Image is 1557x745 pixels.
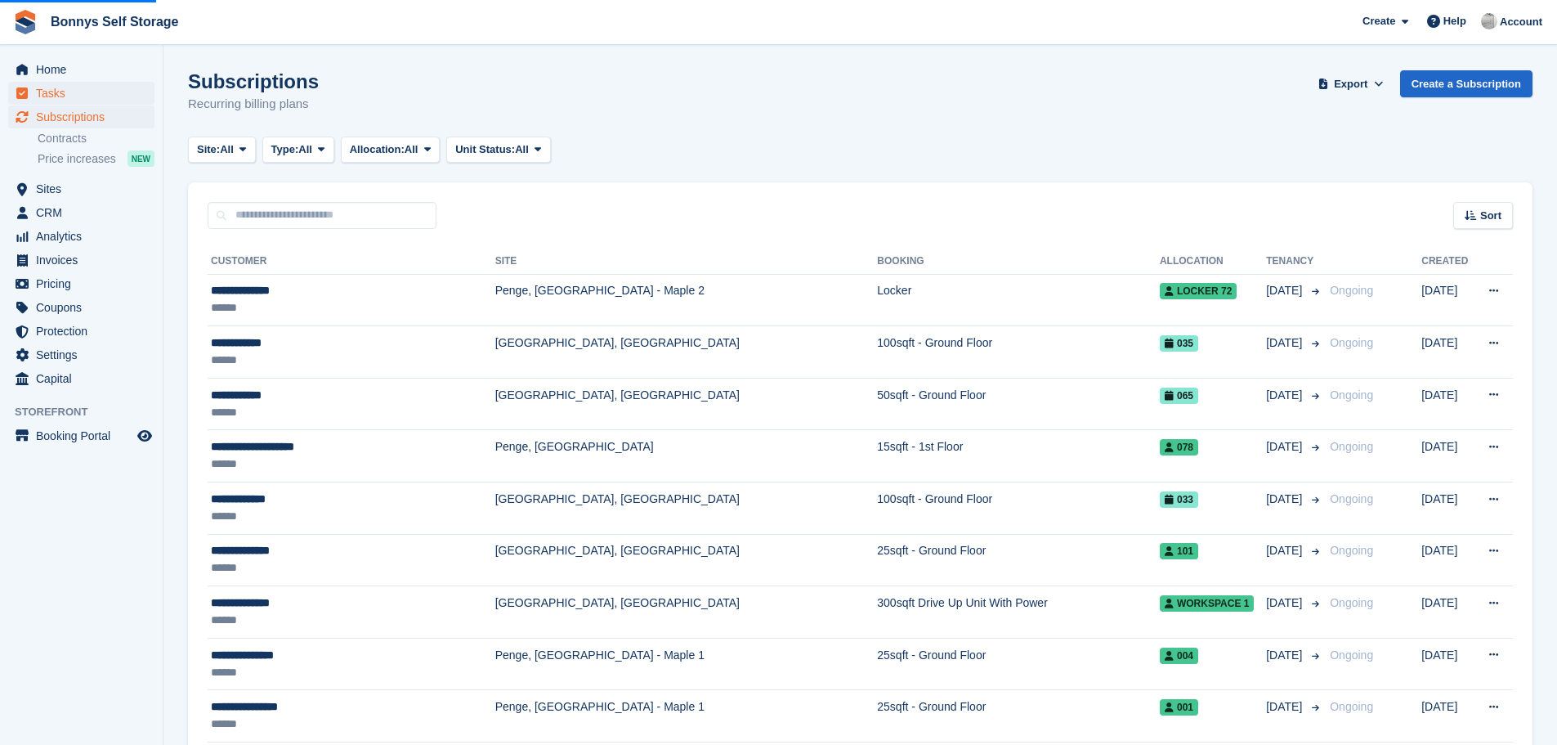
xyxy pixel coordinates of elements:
[877,326,1160,379] td: 100sqft - Ground Floor
[1160,699,1198,716] span: 001
[1160,595,1254,612] span: Workspace 1
[1266,542,1305,559] span: [DATE]
[36,58,134,81] span: Home
[271,141,299,158] span: Type:
[1330,544,1373,557] span: Ongoing
[188,70,319,92] h1: Subscriptions
[1266,438,1305,456] span: [DATE]
[1443,13,1466,29] span: Help
[36,177,134,200] span: Sites
[1400,70,1532,97] a: Create a Subscription
[495,534,878,586] td: [GEOGRAPHIC_DATA], [GEOGRAPHIC_DATA]
[1330,336,1373,349] span: Ongoing
[8,367,154,390] a: menu
[495,274,878,326] td: Penge, [GEOGRAPHIC_DATA] - Maple 2
[128,150,154,167] div: NEW
[1421,430,1474,482] td: [DATE]
[877,430,1160,482] td: 15sqft - 1st Floor
[38,150,154,168] a: Price increases NEW
[515,141,529,158] span: All
[877,638,1160,690] td: 25sqft - Ground Floor
[877,586,1160,639] td: 300sqft Drive Up Unit With Power
[36,424,134,447] span: Booking Portal
[262,137,334,164] button: Type: All
[1160,249,1266,275] th: Allocation
[1481,13,1497,29] img: James Bonny
[1160,283,1237,299] span: Locker 72
[1160,491,1198,508] span: 033
[36,343,134,366] span: Settings
[1421,638,1474,690] td: [DATE]
[1421,274,1474,326] td: [DATE]
[38,131,154,146] a: Contracts
[1421,249,1474,275] th: Created
[1421,534,1474,586] td: [DATE]
[1315,70,1387,97] button: Export
[350,141,405,158] span: Allocation:
[1266,282,1305,299] span: [DATE]
[8,343,154,366] a: menu
[197,141,220,158] span: Site:
[495,690,878,743] td: Penge, [GEOGRAPHIC_DATA] - Maple 1
[495,430,878,482] td: Penge, [GEOGRAPHIC_DATA]
[1266,334,1305,352] span: [DATE]
[13,10,38,34] img: stora-icon-8386f47178a22dfd0bd8f6a31ec36ba5ce8667c1dd55bd0f319d3a0aa187defe.svg
[877,378,1160,430] td: 50sqft - Ground Floor
[877,482,1160,535] td: 100sqft - Ground Floor
[1160,439,1198,456] span: 078
[8,58,154,81] a: menu
[38,151,116,167] span: Price increases
[1362,13,1395,29] span: Create
[1421,482,1474,535] td: [DATE]
[8,82,154,105] a: menu
[8,225,154,248] a: menu
[36,249,134,272] span: Invoices
[44,8,185,35] a: Bonnys Self Storage
[1421,378,1474,430] td: [DATE]
[36,367,134,390] span: Capital
[1330,492,1373,505] span: Ongoing
[1421,326,1474,379] td: [DATE]
[1160,388,1198,404] span: 065
[446,137,550,164] button: Unit Status: All
[877,249,1160,275] th: Booking
[1421,586,1474,639] td: [DATE]
[1266,595,1305,612] span: [DATE]
[495,482,878,535] td: [GEOGRAPHIC_DATA], [GEOGRAPHIC_DATA]
[1330,440,1373,453] span: Ongoing
[1480,208,1501,224] span: Sort
[15,404,163,420] span: Storefront
[298,141,312,158] span: All
[8,105,154,128] a: menu
[188,137,256,164] button: Site: All
[1266,387,1305,404] span: [DATE]
[36,320,134,343] span: Protection
[1330,388,1373,402] span: Ongoing
[1500,14,1542,30] span: Account
[495,378,878,430] td: [GEOGRAPHIC_DATA], [GEOGRAPHIC_DATA]
[36,201,134,224] span: CRM
[1421,690,1474,743] td: [DATE]
[220,141,234,158] span: All
[208,249,495,275] th: Customer
[8,296,154,319] a: menu
[877,534,1160,586] td: 25sqft - Ground Floor
[36,225,134,248] span: Analytics
[495,586,878,639] td: [GEOGRAPHIC_DATA], [GEOGRAPHIC_DATA]
[36,82,134,105] span: Tasks
[1266,698,1305,716] span: [DATE]
[1334,76,1367,92] span: Export
[188,95,319,114] p: Recurring billing plans
[495,249,878,275] th: Site
[877,690,1160,743] td: 25sqft - Ground Floor
[1160,543,1198,559] span: 101
[1330,649,1373,662] span: Ongoing
[135,426,154,446] a: Preview store
[8,320,154,343] a: menu
[36,105,134,128] span: Subscriptions
[455,141,515,158] span: Unit Status:
[8,201,154,224] a: menu
[8,424,154,447] a: menu
[495,638,878,690] td: Penge, [GEOGRAPHIC_DATA] - Maple 1
[36,296,134,319] span: Coupons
